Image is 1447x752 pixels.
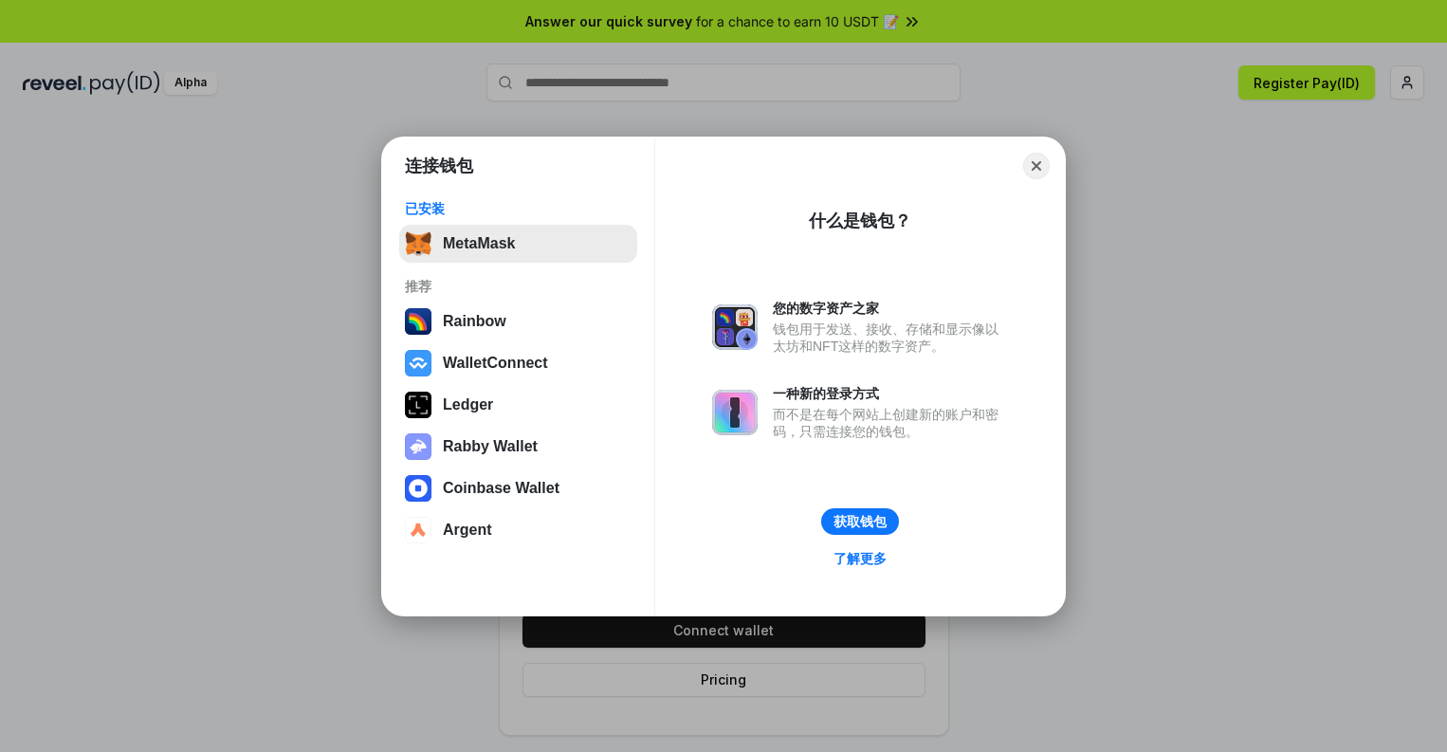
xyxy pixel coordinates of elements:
img: svg+xml,%3Csvg%20width%3D%2228%22%20height%3D%2228%22%20viewBox%3D%220%200%2028%2028%22%20fill%3D... [405,517,431,543]
div: WalletConnect [443,355,548,372]
img: svg+xml,%3Csvg%20width%3D%2228%22%20height%3D%2228%22%20viewBox%3D%220%200%2028%2028%22%20fill%3D... [405,350,431,376]
div: 一种新的登录方式 [773,385,1008,402]
button: Coinbase Wallet [399,469,637,507]
div: Argent [443,522,492,539]
img: svg+xml,%3Csvg%20width%3D%22120%22%20height%3D%22120%22%20viewBox%3D%220%200%20120%20120%22%20fil... [405,308,431,335]
button: Close [1023,153,1050,179]
div: MetaMask [443,235,515,252]
div: 钱包用于发送、接收、存储和显示像以太坊和NFT这样的数字资产。 [773,321,1008,355]
div: 什么是钱包？ [809,210,911,232]
button: Rabby Wallet [399,428,637,466]
div: Rainbow [443,313,506,330]
a: 了解更多 [822,546,898,571]
img: svg+xml,%3Csvg%20xmlns%3D%22http%3A%2F%2Fwww.w3.org%2F2000%2Fsvg%22%20fill%3D%22none%22%20viewBox... [712,390,758,435]
div: 您的数字资产之家 [773,300,1008,317]
img: svg+xml,%3Csvg%20xmlns%3D%22http%3A%2F%2Fwww.w3.org%2F2000%2Fsvg%22%20fill%3D%22none%22%20viewBox... [712,304,758,350]
div: 推荐 [405,278,632,295]
div: 而不是在每个网站上创建新的账户和密码，只需连接您的钱包。 [773,406,1008,440]
img: svg+xml,%3Csvg%20width%3D%2228%22%20height%3D%2228%22%20viewBox%3D%220%200%2028%2028%22%20fill%3D... [405,475,431,502]
button: 获取钱包 [821,508,899,535]
img: svg+xml,%3Csvg%20xmlns%3D%22http%3A%2F%2Fwww.w3.org%2F2000%2Fsvg%22%20fill%3D%22none%22%20viewBox... [405,433,431,460]
div: 已安装 [405,200,632,217]
button: Ledger [399,386,637,424]
img: svg+xml,%3Csvg%20xmlns%3D%22http%3A%2F%2Fwww.w3.org%2F2000%2Fsvg%22%20width%3D%2228%22%20height%3... [405,392,431,418]
button: Rainbow [399,303,637,340]
h1: 连接钱包 [405,155,473,177]
div: Coinbase Wallet [443,480,559,497]
div: Ledger [443,396,493,413]
button: MetaMask [399,225,637,263]
div: 了解更多 [833,550,887,567]
div: 获取钱包 [833,513,887,530]
button: Argent [399,511,637,549]
button: WalletConnect [399,344,637,382]
div: Rabby Wallet [443,438,538,455]
img: svg+xml,%3Csvg%20fill%3D%22none%22%20height%3D%2233%22%20viewBox%3D%220%200%2035%2033%22%20width%... [405,230,431,257]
